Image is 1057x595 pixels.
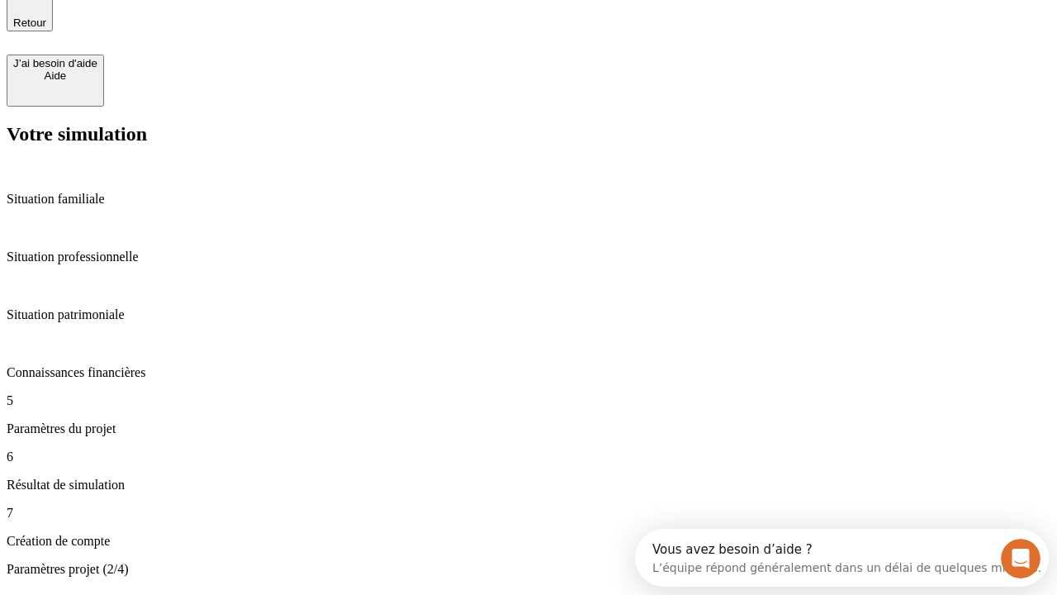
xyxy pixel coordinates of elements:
iframe: Intercom live chat [1001,539,1040,578]
p: Création de compte [7,534,1050,549]
p: Situation patrimoniale [7,307,1050,322]
div: L’équipe répond généralement dans un délai de quelques minutes. [17,27,406,45]
div: J’ai besoin d'aide [13,57,97,69]
span: Retour [13,17,46,29]
p: Paramètres du projet [7,421,1050,436]
p: Connaissances financières [7,365,1050,380]
p: 5 [7,393,1050,408]
p: Situation professionnelle [7,250,1050,264]
p: 7 [7,506,1050,521]
p: Résultat de simulation [7,478,1050,493]
div: Ouvrir le Messenger Intercom [7,7,455,52]
button: J’ai besoin d'aideAide [7,55,104,107]
p: 6 [7,450,1050,464]
p: Paramètres projet (2/4) [7,562,1050,577]
div: Aide [13,69,97,82]
iframe: Intercom live chat discovery launcher [635,529,1049,587]
h2: Votre simulation [7,123,1050,145]
p: Situation familiale [7,192,1050,207]
div: Vous avez besoin d’aide ? [17,14,406,27]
